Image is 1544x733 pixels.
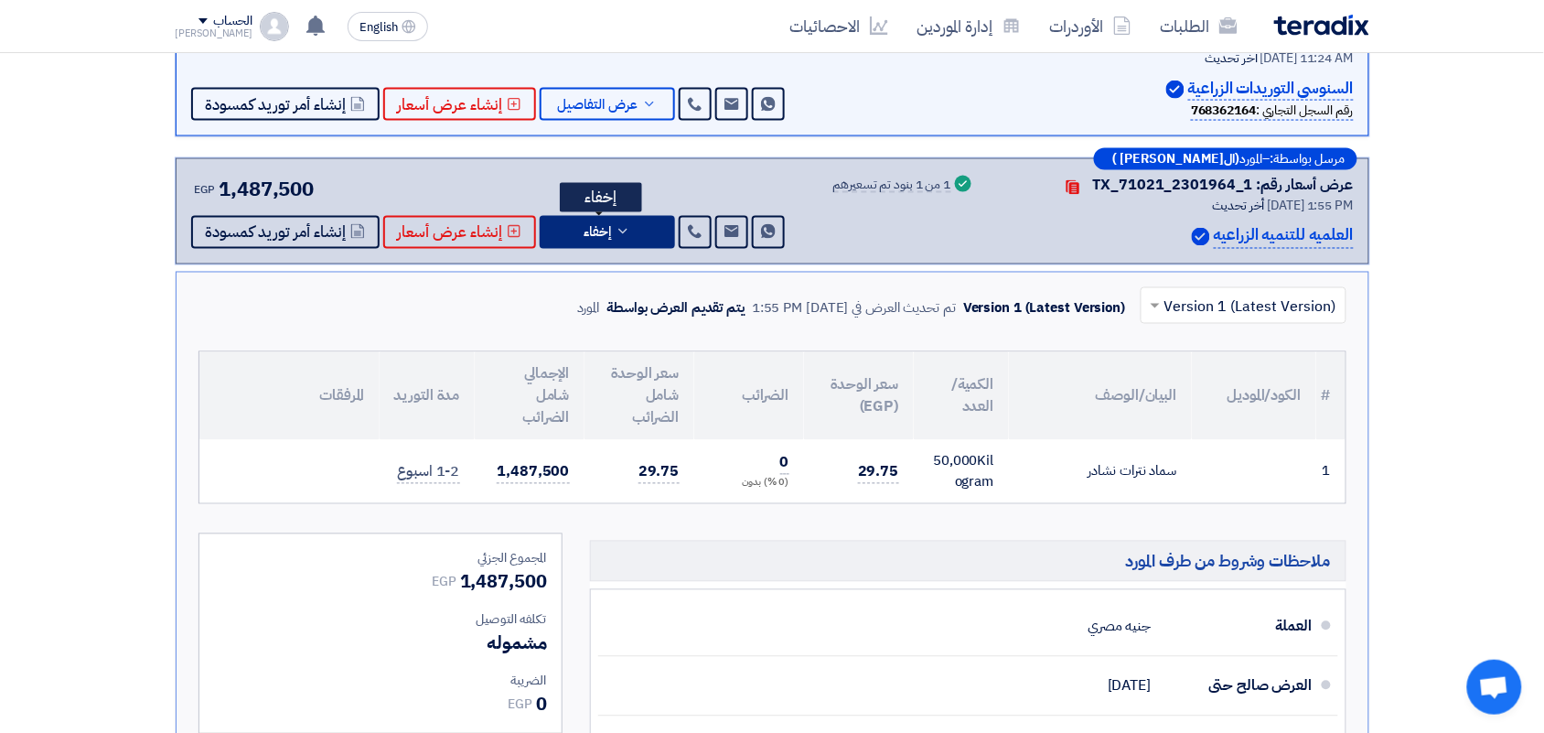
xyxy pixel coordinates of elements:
h5: ملاحظات وشروط من طرف المورد [590,541,1346,582]
span: EGP [195,181,216,198]
th: المرفقات [199,352,380,440]
div: 1 من 1 بنود تم تسعيرهم [833,178,951,193]
div: تم تحديث العرض في [DATE] 1:55 PM [752,298,956,319]
span: عرض التفاصيل [558,98,638,112]
span: إنشاء عرض أسعار [398,226,503,240]
span: 1,487,500 [497,461,569,484]
span: إنشاء أمر توريد كمسودة [206,98,347,112]
span: إنشاء أمر توريد كمسودة [206,226,347,240]
div: سماد نترات نشادر [1024,461,1177,482]
img: Verified Account [1192,228,1210,246]
b: 768362164 [1191,101,1256,120]
img: Verified Account [1166,81,1185,99]
div: Open chat [1467,660,1522,715]
th: مدة التوريد [380,352,475,440]
div: – [1094,148,1357,170]
span: 0 [536,691,547,718]
a: إدارة الموردين [903,5,1035,48]
span: أخر تحديث [1206,49,1258,68]
th: البيان/الوصف [1009,352,1192,440]
span: المورد [1240,153,1263,166]
th: الإجمالي شامل الضرائب [475,352,584,440]
span: 29.75 [858,461,899,484]
span: EGP [508,695,532,715]
button: إنشاء أمر توريد كمسودة [191,88,380,121]
span: English [359,21,398,34]
td: Kilogram [914,440,1009,503]
div: رقم السجل التجاري : [1191,101,1353,121]
div: الضريبة [214,672,547,691]
span: [DATE] 1:55 PM [1268,196,1354,215]
button: إخفاء [540,216,675,249]
p: السنوسى التوريدات الزراعية [1188,77,1354,102]
div: عرض أسعار رقم: TX_71021_2301964_1 [1093,174,1354,196]
td: 1 [1316,440,1346,503]
div: المجموع الجزئي [214,549,547,568]
img: Teradix logo [1274,15,1369,36]
div: جنيه مصري [1088,609,1151,644]
span: مشموله [487,630,546,657]
div: يتم تقديم العرض بواسطة [606,298,745,319]
th: الكمية/العدد [914,352,1009,440]
span: 50,000 [933,451,977,471]
button: إنشاء أمر توريد كمسودة [191,216,380,249]
span: 0 [780,452,789,475]
button: English [348,12,428,41]
p: العلميه للتنميه الزراعيه [1214,224,1354,249]
span: EGP [432,573,456,592]
span: أخر تحديث [1213,196,1265,215]
button: إنشاء عرض أسعار [383,216,536,249]
button: إنشاء عرض أسعار [383,88,536,121]
div: الحساب [213,14,252,29]
th: سعر الوحدة شامل الضرائب [584,352,694,440]
b: (ال[PERSON_NAME] ) [1113,153,1240,166]
span: [DATE] [1108,677,1151,695]
span: 1,487,500 [460,568,547,596]
div: المورد [577,298,600,319]
th: الضرائب [694,352,804,440]
a: الأوردرات [1035,5,1146,48]
div: إخفاء [560,183,642,212]
div: العملة [1166,605,1313,649]
span: [DATE] 11:24 AM [1260,49,1354,68]
span: إنشاء عرض أسعار [398,98,503,112]
th: # [1316,352,1346,440]
span: 1-2 اسبوع [397,461,459,484]
div: (0 %) بدون [709,476,789,491]
th: الكود/الموديل [1192,352,1316,440]
img: profile_test.png [260,12,289,41]
span: إخفاء [584,226,612,240]
a: الاحصائيات [776,5,903,48]
div: تكلفه التوصيل [214,610,547,630]
div: العرض صالح حتى [1166,664,1313,708]
span: مرسل بواسطة: [1271,153,1346,166]
div: Version 1 (Latest Version) [963,298,1125,319]
div: [PERSON_NAME] [176,28,253,38]
button: عرض التفاصيل [540,88,675,121]
span: 29.75 [638,461,680,484]
span: 1,487,500 [219,174,314,204]
a: الطلبات [1146,5,1252,48]
th: سعر الوحدة (EGP) [804,352,914,440]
